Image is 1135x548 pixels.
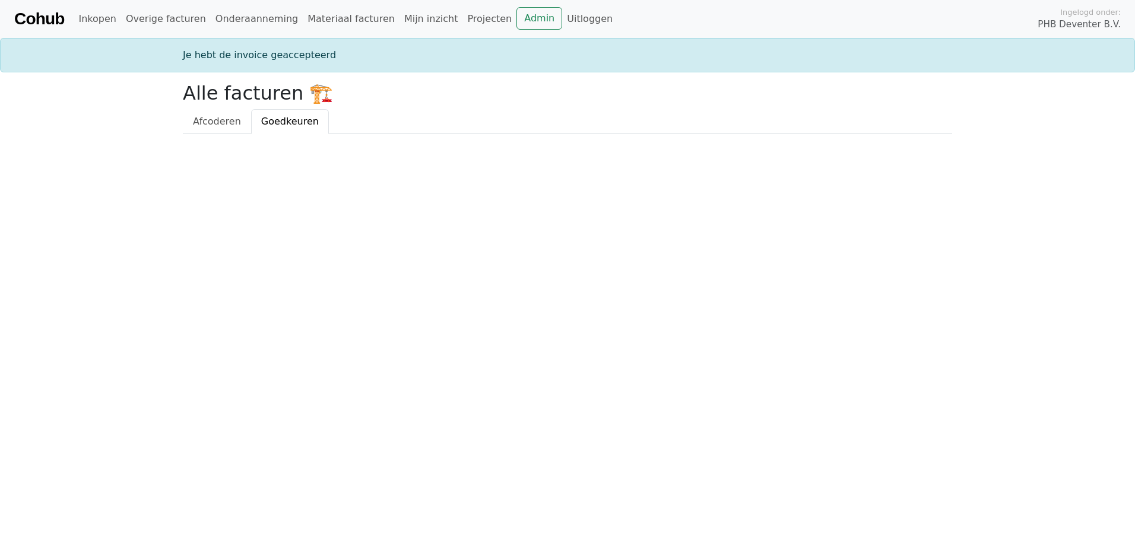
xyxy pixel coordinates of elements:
[303,7,400,31] a: Materiaal facturen
[211,7,303,31] a: Onderaanneming
[251,109,329,134] a: Goedkeuren
[516,7,562,30] a: Admin
[183,82,952,104] h2: Alle facturen 🏗️
[121,7,211,31] a: Overige facturen
[462,7,516,31] a: Projecten
[562,7,617,31] a: Uitloggen
[1060,7,1121,18] span: Ingelogd onder:
[183,109,251,134] a: Afcoderen
[74,7,121,31] a: Inkopen
[261,116,319,127] span: Goedkeuren
[400,7,463,31] a: Mijn inzicht
[1038,18,1121,31] span: PHB Deventer B.V.
[176,48,959,62] div: Je hebt de invoice geaccepteerd
[14,5,64,33] a: Cohub
[193,116,241,127] span: Afcoderen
